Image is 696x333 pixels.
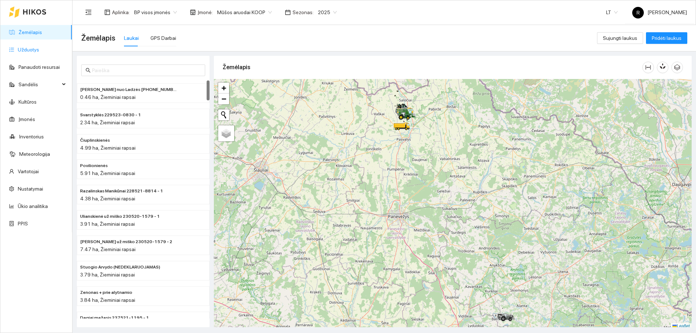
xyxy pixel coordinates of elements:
[80,221,135,227] span: 3.91 ha, Žieminiai rapsai
[643,64,654,70] span: column-width
[19,134,44,140] a: Inventorius
[81,32,115,44] span: Žemėlapis
[112,8,130,16] span: Aplinka :
[223,57,642,78] div: Žemėlapis
[85,9,92,16] span: menu-fold
[81,5,96,20] button: menu-fold
[18,168,39,174] a: Vartotojai
[80,94,136,100] span: 0.46 ha, Žieminiai rapsai
[646,35,687,41] a: Pridėti laukus
[18,47,39,53] a: Užduotys
[104,9,110,15] span: layout
[597,32,643,44] button: Sujungti laukus
[190,9,196,15] span: shop
[80,315,149,321] span: Dagiai mažasis 237521-1195 - 1
[18,203,48,209] a: Ūkio analitika
[652,34,681,42] span: Pridėti laukus
[218,125,234,141] a: Layers
[218,109,229,120] button: Initiate a new search
[642,62,654,73] button: column-width
[80,264,160,271] span: Stuogio Arvydo (NEDEKLARUOJAMAS)
[80,112,141,118] span: Svarstyklės 229523-0830 - 1
[80,137,110,144] span: Čiuplinskienės
[18,29,42,35] a: Žemėlapis
[18,221,28,226] a: PPIS
[318,7,337,18] span: 2025
[18,186,43,192] a: Nustatymai
[80,86,177,93] span: Paškevičiaus Felikso nuo Ladzės (2) 229525-2470 - 2
[221,94,226,103] span: −
[150,34,176,42] div: GPS Darbai
[80,272,135,278] span: 3.79 ha, Žieminiai rapsai
[218,93,229,104] a: Zoom out
[672,324,690,329] a: Leaflet
[217,7,272,18] span: Mūšos aruodai KOOP
[198,8,213,16] span: Įmonė :
[18,116,35,122] a: Įmonės
[18,64,60,70] a: Panaudoti resursai
[80,238,172,245] span: Nakvosienė už miško 230520-1579 - 2
[80,120,135,125] span: 2.34 ha, Žieminiai rapsai
[597,35,643,41] a: Sujungti laukus
[285,9,291,15] span: calendar
[293,8,314,16] span: Sezonas :
[606,7,618,18] span: LT
[80,196,135,201] span: 4.38 ha, Žieminiai rapsai
[80,213,160,220] span: Ulianskienė už miško 230520-1579 - 1
[124,34,139,42] div: Laukai
[603,34,637,42] span: Sujungti laukus
[80,289,132,296] span: Zenonas + prie alytnamio
[80,297,135,303] span: 3.84 ha, Žieminiai rapsai
[80,246,136,252] span: 7.47 ha, Žieminiai rapsai
[646,32,687,44] button: Pridėti laukus
[221,83,226,92] span: +
[19,151,50,157] a: Meteorologija
[80,162,108,169] span: Povilionienės
[18,99,37,105] a: Kultūros
[637,7,640,18] span: R
[18,77,60,92] span: Sandėlis
[92,66,201,74] input: Paieška
[80,145,136,151] span: 4.99 ha, Žieminiai rapsai
[86,68,91,73] span: search
[80,188,163,195] span: Razalinskas Manikūnai 228521-8814 - 1
[632,9,687,15] span: [PERSON_NAME]
[80,170,135,176] span: 5.91 ha, Žieminiai rapsai
[134,7,177,18] span: BP visos įmonės
[218,83,229,93] a: Zoom in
